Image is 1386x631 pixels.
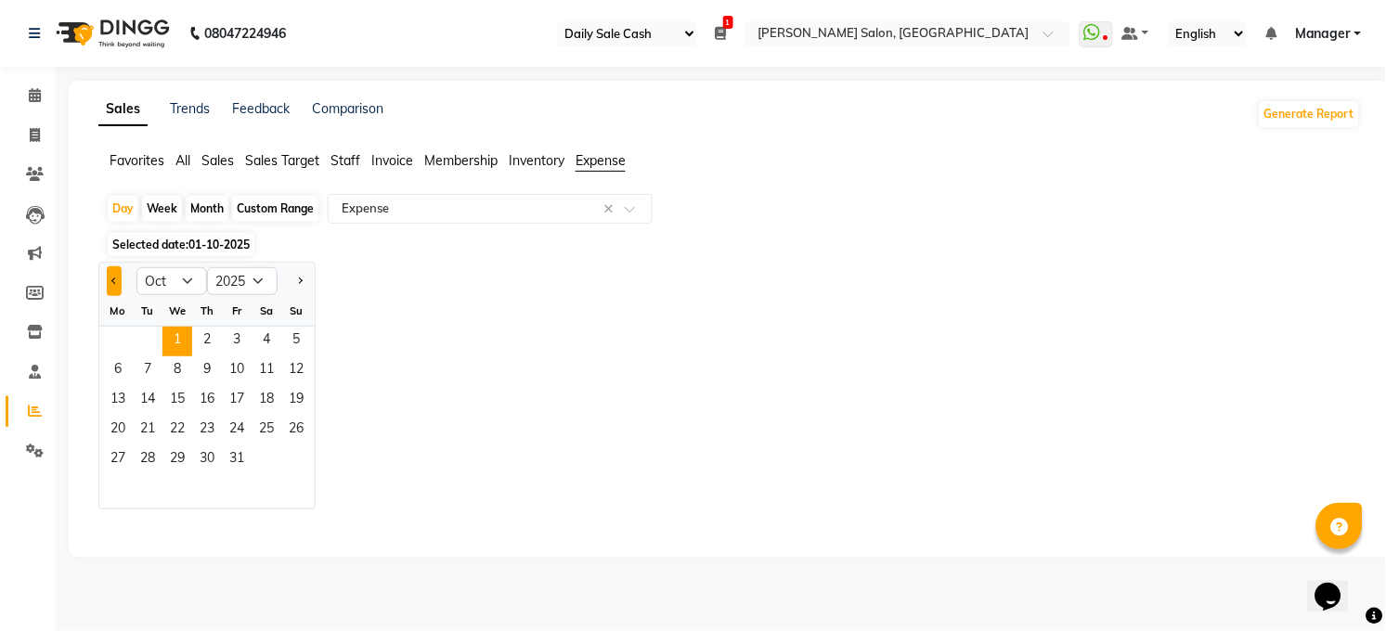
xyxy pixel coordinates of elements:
[133,445,162,475] div: Tuesday, October 28, 2025
[162,445,192,475] span: 29
[207,267,278,295] select: Select year
[281,356,311,386] span: 12
[188,238,250,251] span: 01-10-2025
[281,327,311,356] span: 5
[252,327,281,356] span: 4
[252,416,281,445] span: 25
[162,356,192,386] div: Wednesday, October 8, 2025
[142,196,182,222] div: Week
[175,152,190,169] span: All
[192,327,222,356] span: 2
[576,152,626,169] span: Expense
[252,386,281,416] div: Saturday, October 18, 2025
[107,266,122,296] button: Previous month
[192,386,222,416] div: Thursday, October 16, 2025
[103,445,133,475] span: 27
[1308,557,1367,612] iframe: chat widget
[281,327,311,356] div: Sunday, October 5, 2025
[162,356,192,386] span: 8
[136,267,207,295] select: Select month
[371,152,413,169] span: Invoice
[281,296,311,326] div: Su
[162,296,192,326] div: We
[162,327,192,356] div: Wednesday, October 1, 2025
[192,356,222,386] div: Thursday, October 9, 2025
[133,296,162,326] div: Tu
[222,356,252,386] div: Friday, October 10, 2025
[133,356,162,386] div: Tuesday, October 7, 2025
[103,296,133,326] div: Mo
[108,196,138,222] div: Day
[133,386,162,416] div: Tuesday, October 14, 2025
[103,416,133,445] span: 20
[201,152,234,169] span: Sales
[133,445,162,475] span: 28
[192,445,222,475] span: 30
[222,445,252,475] span: 31
[603,200,619,219] span: Clear all
[222,386,252,416] div: Friday, October 17, 2025
[192,296,222,326] div: Th
[281,416,311,445] div: Sunday, October 26, 2025
[232,196,318,222] div: Custom Range
[192,445,222,475] div: Thursday, October 30, 2025
[192,416,222,445] span: 23
[252,416,281,445] div: Saturday, October 25, 2025
[222,386,252,416] span: 17
[281,386,311,416] span: 19
[509,152,564,169] span: Inventory
[162,416,192,445] div: Wednesday, October 22, 2025
[312,100,383,117] a: Comparison
[162,416,192,445] span: 22
[103,386,133,416] div: Monday, October 13, 2025
[98,93,148,126] a: Sales
[192,356,222,386] span: 9
[252,356,281,386] div: Saturday, October 11, 2025
[162,386,192,416] div: Wednesday, October 15, 2025
[222,445,252,475] div: Friday, October 31, 2025
[252,386,281,416] span: 18
[103,386,133,416] span: 13
[170,100,210,117] a: Trends
[252,327,281,356] div: Saturday, October 4, 2025
[723,16,733,29] span: 1
[281,416,311,445] span: 26
[133,416,162,445] div: Tuesday, October 21, 2025
[162,386,192,416] span: 15
[281,356,311,386] div: Sunday, October 12, 2025
[716,25,727,42] a: 1
[222,327,252,356] div: Friday, October 3, 2025
[47,7,175,59] img: logo
[222,416,252,445] span: 24
[192,327,222,356] div: Thursday, October 2, 2025
[222,356,252,386] span: 10
[108,233,254,256] span: Selected date:
[103,356,133,386] div: Monday, October 6, 2025
[222,327,252,356] span: 3
[252,296,281,326] div: Sa
[424,152,498,169] span: Membership
[330,152,360,169] span: Staff
[232,100,290,117] a: Feedback
[192,416,222,445] div: Thursday, October 23, 2025
[281,386,311,416] div: Sunday, October 19, 2025
[103,445,133,475] div: Monday, October 27, 2025
[222,296,252,326] div: Fr
[162,445,192,475] div: Wednesday, October 29, 2025
[245,152,319,169] span: Sales Target
[103,416,133,445] div: Monday, October 20, 2025
[252,356,281,386] span: 11
[103,356,133,386] span: 6
[1260,101,1359,127] button: Generate Report
[192,386,222,416] span: 16
[1295,24,1351,44] span: Manager
[110,152,164,169] span: Favorites
[133,416,162,445] span: 21
[222,416,252,445] div: Friday, October 24, 2025
[292,266,307,296] button: Next month
[133,356,162,386] span: 7
[133,386,162,416] span: 14
[186,196,228,222] div: Month
[162,327,192,356] span: 1
[204,7,286,59] b: 08047224946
